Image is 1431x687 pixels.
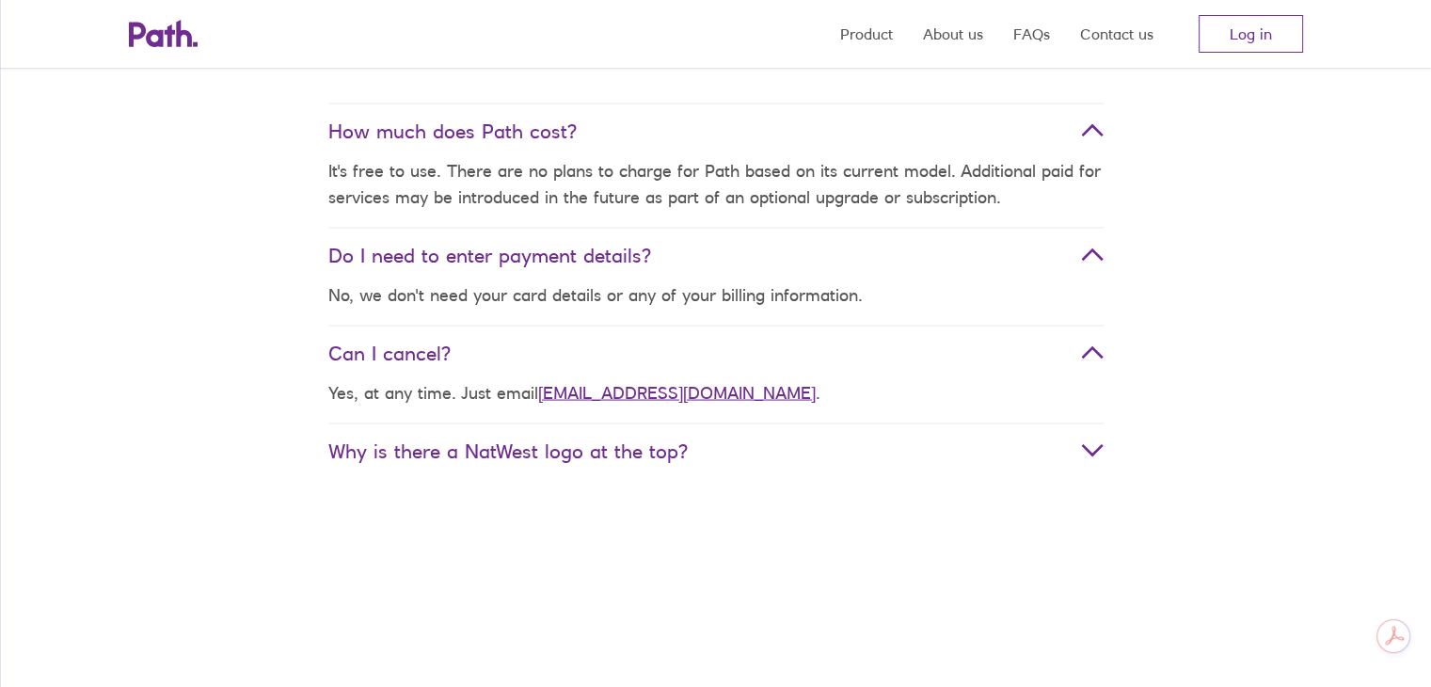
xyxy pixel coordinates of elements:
[328,439,1104,462] span: Why is there a NatWest logo at the top?
[328,243,1104,266] span: Do I need to enter payment details?
[1199,15,1303,53] a: Log in
[328,281,1104,308] p: No, we don't need your card details or any of your billing information.
[328,119,1104,142] span: How much does Path cost?
[538,382,816,402] a: [EMAIL_ADDRESS][DOMAIN_NAME]
[328,379,1104,406] p: Yes, at any time. Just email .
[328,157,1104,210] p: It's free to use. There are no plans to charge for Path based on its current model. Additional pa...
[328,341,1104,364] span: Can I cancel?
